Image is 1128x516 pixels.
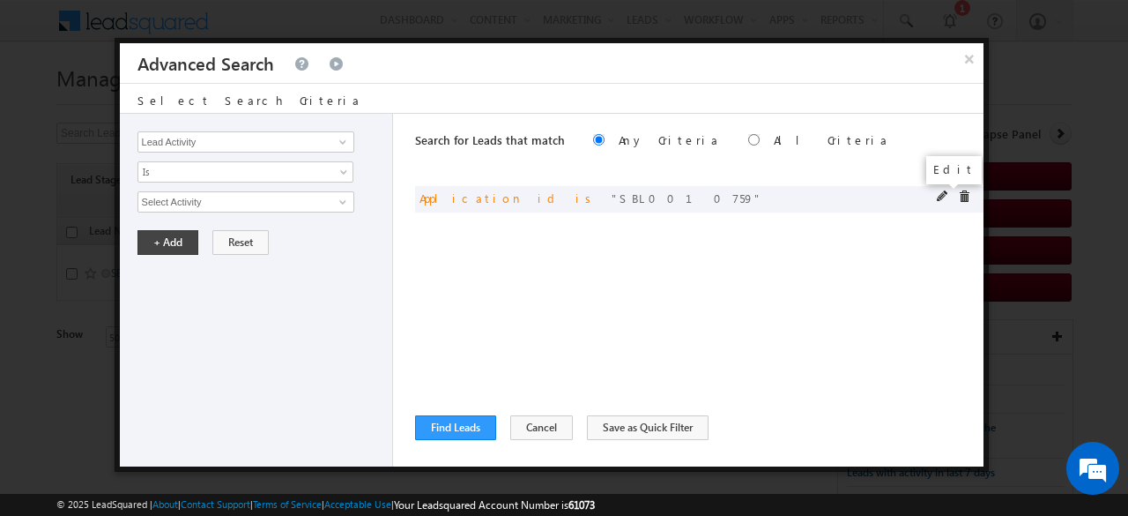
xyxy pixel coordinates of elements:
span: Your Leadsquared Account Number is [394,498,595,512]
a: Show All Items [330,133,352,151]
a: Terms of Service [253,498,322,510]
a: About [152,498,178,510]
span: Select Search Criteria [137,93,361,108]
img: d_60004797649_company_0_60004797649 [30,93,74,116]
span: is [575,191,597,206]
span: Application id [419,191,561,206]
input: Type to Search [137,191,354,213]
span: © 2025 LeadSquared | | | | | [56,497,595,513]
button: Cancel [510,415,573,440]
a: Is [137,161,353,183]
button: Reset [212,230,269,255]
label: Any Criteria [619,132,720,147]
button: + Add [137,230,198,255]
span: SBL0010759 [612,191,762,206]
textarea: Type your message and click 'Submit' [23,163,322,383]
label: All Criteria [774,132,889,147]
a: Acceptable Use [324,498,391,510]
button: × [955,43,983,74]
input: Type to Search [137,131,354,153]
h3: Advanced Search [137,43,274,83]
a: Contact Support [181,498,250,510]
div: Edit [926,156,982,184]
a: Show All Items [330,193,352,211]
span: 61073 [568,498,595,512]
em: Submit [258,397,320,421]
div: Minimize live chat window [289,9,331,51]
span: Is [138,164,330,180]
button: Save as Quick Filter [587,415,709,440]
div: Leave a message [92,93,296,116]
span: Search for Leads that match [415,132,565,147]
button: Find Leads [415,415,496,440]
